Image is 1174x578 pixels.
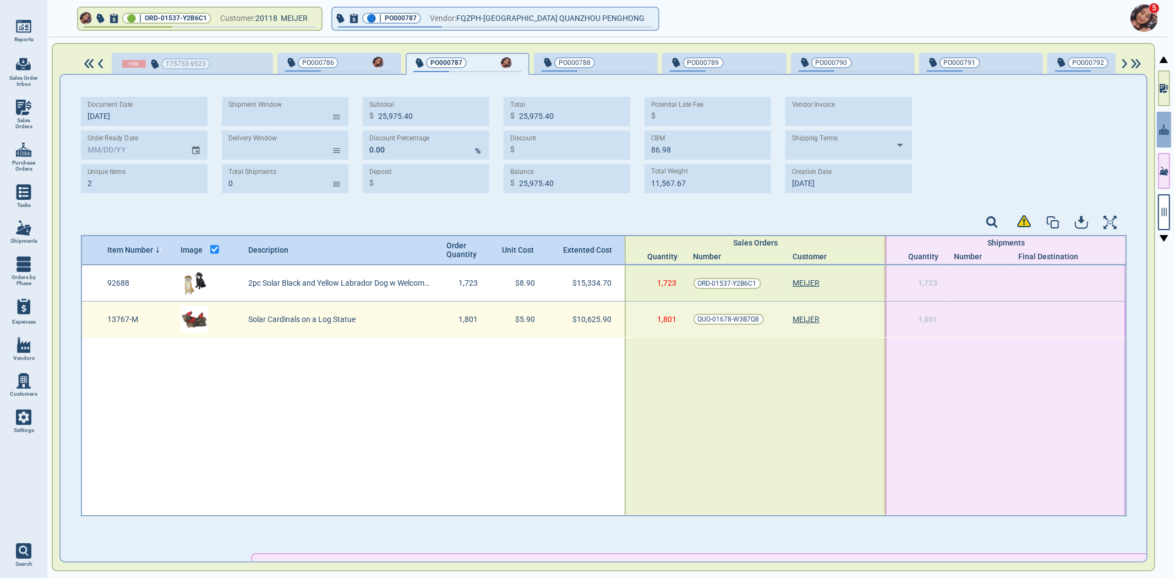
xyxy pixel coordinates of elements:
[187,135,208,155] button: Choose date
[248,246,288,254] span: Description
[16,337,31,353] img: menu_icon
[302,57,334,68] span: PO000786
[515,315,535,324] span: $5.90
[919,315,938,324] span: 1,801
[1120,59,1129,69] img: ArrowIcon
[1149,3,1160,14] span: 5
[228,168,276,176] label: Total Shipments
[281,14,308,23] span: MEIJER
[82,59,96,69] img: DoubleArrowIcon
[9,117,39,130] span: Sales Orders
[458,315,478,324] span: 1,801
[88,101,133,109] label: Document Date
[551,302,625,337] div: $10,625.90
[16,220,31,236] img: menu_icon
[792,134,838,143] label: Shipping Terms
[369,168,392,176] label: Deposit
[694,252,722,261] span: Number
[14,427,34,434] span: Settings
[220,12,255,25] span: Customer:
[16,257,31,272] img: menu_icon
[15,561,32,568] span: Search
[944,57,976,68] span: PO000791
[17,202,31,209] span: Tasks
[510,134,536,143] label: Discount
[14,36,34,43] span: Reports
[16,373,31,389] img: menu_icon
[502,246,536,254] span: Unit Cost
[369,177,374,189] p: $
[793,315,820,324] a: MEIJER
[248,279,431,287] span: 2pc Solar Black and Yellow Labrador Dog w Welcome Bone Assorted in Tray Display
[88,134,138,143] label: Order Ready Date
[559,57,591,68] span: PO000788
[563,246,609,254] span: Extented Cost
[181,246,203,254] span: Image
[101,265,174,301] div: 92688
[80,12,92,24] img: Avatar
[816,57,848,68] span: PO000790
[88,168,125,176] label: Unique Items
[510,101,525,109] label: Total
[458,279,478,287] span: 1,723
[510,168,534,176] label: Balance
[181,306,208,333] img: 13767-MImg
[954,252,982,261] span: Number
[101,302,174,337] div: 13767-M
[456,12,645,25] span: FQZPH-[GEOGRAPHIC_DATA] QUANZHOU PENGHONG
[16,410,31,425] img: menu_icon
[228,101,282,109] label: Shipment Window
[785,164,905,193] input: MM/DD/YY
[9,75,39,88] span: Sales Order Inbox
[16,19,31,34] img: menu_icon
[139,13,141,24] span: |
[651,110,656,122] p: $
[81,130,182,160] input: MM/DD/YY
[145,13,207,24] span: ORD-01537-Y2B6C1
[369,101,394,109] label: Subtotal
[510,177,515,189] p: $
[501,57,512,68] img: Avatar
[206,337,268,346] span: Total Customers: 1
[10,391,37,397] span: Customers
[909,252,943,261] span: Quantity
[446,241,479,259] span: Order Quantity
[698,278,757,289] span: ORD-01537-Y2B6C1
[373,57,384,68] img: Avatar
[96,59,105,69] img: ArrowIcon
[81,97,201,126] input: MM/DD/YY
[181,270,208,297] img: 92688Img
[658,279,677,287] span: 1,723
[651,134,665,143] label: CBM
[1072,57,1104,68] span: PO000792
[10,238,37,244] span: Shipments
[16,142,31,157] img: menu_icon
[12,319,36,325] span: Expenses
[369,110,374,122] p: $
[475,145,480,157] p: %
[651,101,703,109] label: Potential Late Fee
[510,110,515,122] p: $
[9,160,39,172] span: Purchase Orders
[793,252,827,261] span: Customer
[332,8,658,30] button: 🔵|PO000787Vendor:FQZPH-[GEOGRAPHIC_DATA] QUANZHOU PENGHONG
[385,13,417,24] span: PO000787
[430,12,456,25] span: Vendor:
[648,252,682,261] span: Quantity
[16,100,31,115] img: menu_icon
[792,101,835,109] label: Vendor Invoice
[367,15,376,22] span: 🔵
[228,134,277,143] label: Delivery Window
[127,15,136,22] span: 🟢
[1131,4,1158,32] img: Avatar
[515,279,535,287] span: $8.90
[792,168,832,176] label: Creation Date
[919,279,938,287] span: 1,723
[248,315,356,324] span: Solar Cardinals on a Log Statue
[987,238,1025,247] span: Shipments
[9,274,39,287] span: Orders by Phase
[687,57,719,68] span: PO000789
[793,279,820,287] a: MEIJER
[694,278,761,289] a: ORD-01537-Y2B6C1
[698,314,760,325] span: QUO-01678-W3B7Q8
